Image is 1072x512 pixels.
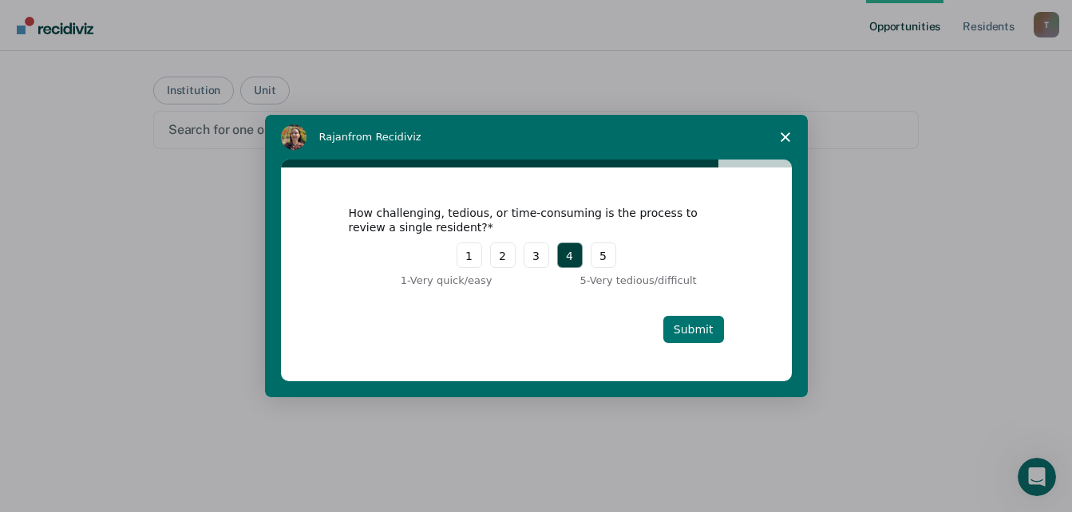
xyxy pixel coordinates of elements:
button: 2 [490,242,516,268]
span: Close survey [763,115,808,160]
div: 5 - Very tedious/difficult [580,273,724,289]
img: Profile image for Rajan [281,124,307,150]
span: from Recidiviz [348,131,421,143]
div: How challenging, tedious, or time-consuming is the process to review a single resident? [349,206,700,234]
div: 1 - Very quick/easy [349,273,492,289]
span: Rajan [319,131,349,143]
button: 4 [557,242,583,268]
button: Submit [663,316,724,343]
button: 5 [591,242,616,268]
button: 1 [457,242,482,268]
button: 3 [524,242,549,268]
